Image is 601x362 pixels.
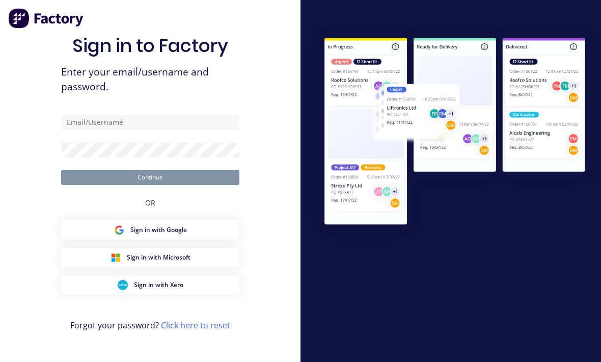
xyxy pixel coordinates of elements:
input: Email/Username [61,115,239,130]
span: Forgot your password? [70,319,230,331]
div: OR [145,185,155,220]
a: Click here to reset [161,320,230,331]
button: Microsoft Sign inSign in with Microsoft [61,248,239,267]
img: Microsoft Sign in [111,252,121,263]
img: Factory [8,8,85,29]
h1: Sign in to Factory [72,35,228,57]
img: Sign in [309,23,601,242]
span: Sign in with Microsoft [127,253,190,262]
button: Xero Sign inSign in with Xero [61,275,239,295]
span: Enter your email/username and password. [61,65,239,94]
span: Sign in with Google [130,225,187,235]
span: Sign in with Xero [134,280,183,290]
button: Continue [61,170,239,185]
button: Google Sign inSign in with Google [61,220,239,240]
img: Xero Sign in [118,280,128,290]
img: Google Sign in [114,225,124,235]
